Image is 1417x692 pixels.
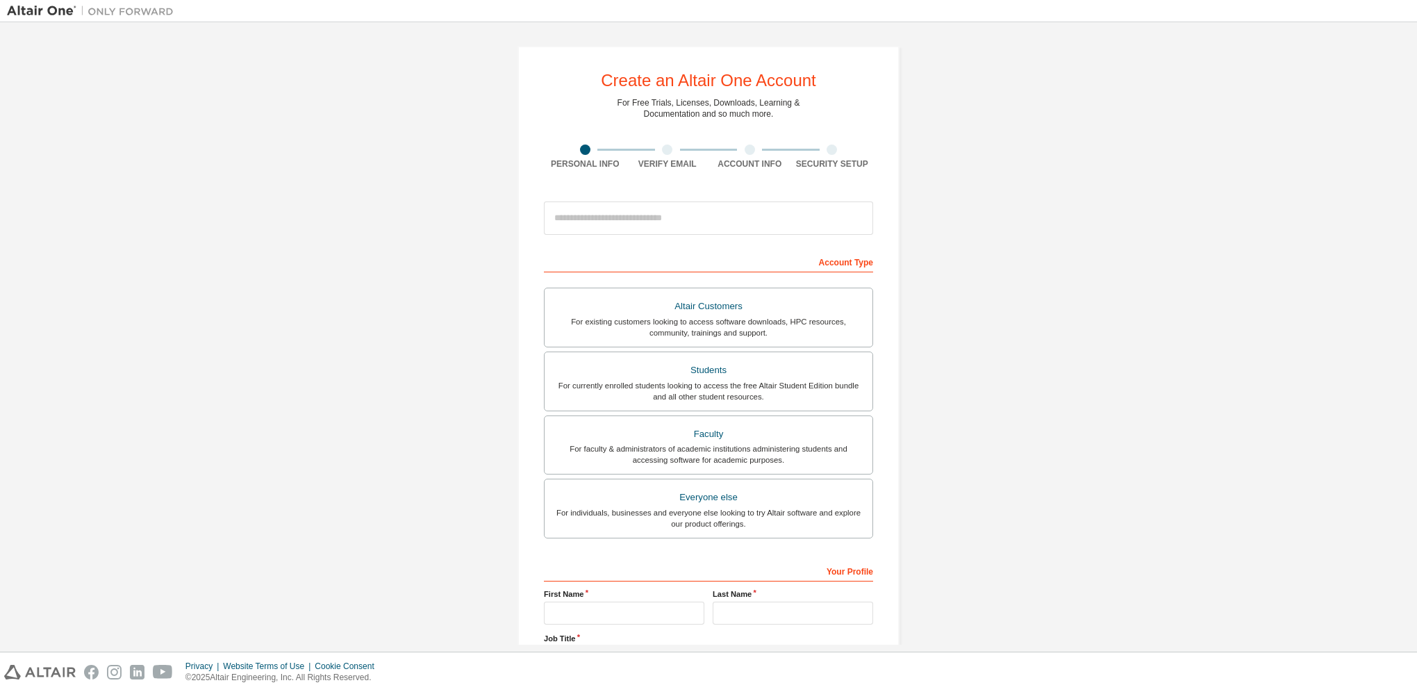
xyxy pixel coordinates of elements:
p: © 2025 Altair Engineering, Inc. All Rights Reserved. [185,672,383,684]
img: linkedin.svg [130,665,144,679]
img: facebook.svg [84,665,99,679]
div: Altair Customers [553,297,864,316]
div: For Free Trials, Licenses, Downloads, Learning & Documentation and so much more. [618,97,800,120]
label: Last Name [713,588,873,600]
div: Faculty [553,425,864,444]
div: Security Setup [791,158,874,170]
div: For currently enrolled students looking to access the free Altair Student Edition bundle and all ... [553,380,864,402]
div: Website Terms of Use [223,661,315,672]
img: altair_logo.svg [4,665,76,679]
img: instagram.svg [107,665,122,679]
div: Account Info [708,158,791,170]
img: Altair One [7,4,181,18]
div: Personal Info [544,158,627,170]
img: youtube.svg [153,665,173,679]
div: Cookie Consent [315,661,382,672]
div: Your Profile [544,559,873,582]
div: Students [553,361,864,380]
div: For individuals, businesses and everyone else looking to try Altair software and explore our prod... [553,507,864,529]
div: Account Type [544,250,873,272]
div: Privacy [185,661,223,672]
div: For existing customers looking to access software downloads, HPC resources, community, trainings ... [553,316,864,338]
label: Job Title [544,633,873,644]
div: For faculty & administrators of academic institutions administering students and accessing softwa... [553,443,864,466]
div: Verify Email [627,158,709,170]
div: Everyone else [553,488,864,507]
label: First Name [544,588,704,600]
div: Create an Altair One Account [601,72,816,89]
